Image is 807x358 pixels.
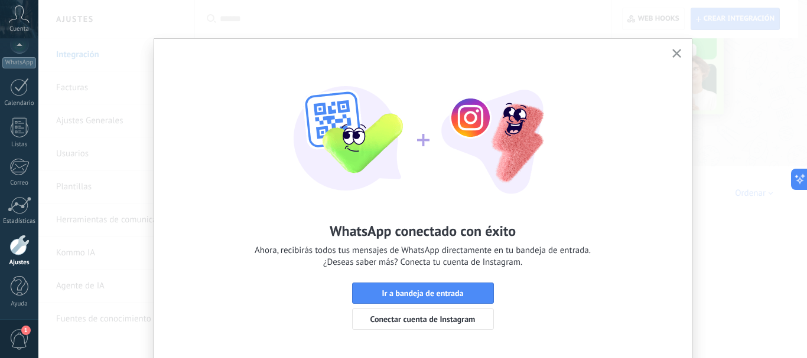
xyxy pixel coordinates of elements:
div: Ayuda [2,300,37,308]
span: Cuenta [9,25,29,33]
span: Ir a bandeja de entrada [382,289,463,297]
h2: WhatsApp conectado con éxito [330,222,516,240]
button: Ir a bandeja de entrada [352,283,494,304]
div: Ajustes [2,259,37,267]
button: Conectar cuenta de Instagram [352,308,494,330]
span: Conectar cuenta de Instagram [370,315,476,323]
div: Calendario [2,100,37,107]
span: Ahora, recibirás todos tus mensajes de WhatsApp directamente en tu bandeja de entrada. ¿Deseas sa... [255,245,591,268]
div: Listas [2,141,37,149]
span: 1 [21,326,31,335]
div: Estadísticas [2,218,37,225]
img: wa-lite-feat-instagram-success.png [293,57,553,198]
div: WhatsApp [2,57,36,68]
div: Correo [2,179,37,187]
